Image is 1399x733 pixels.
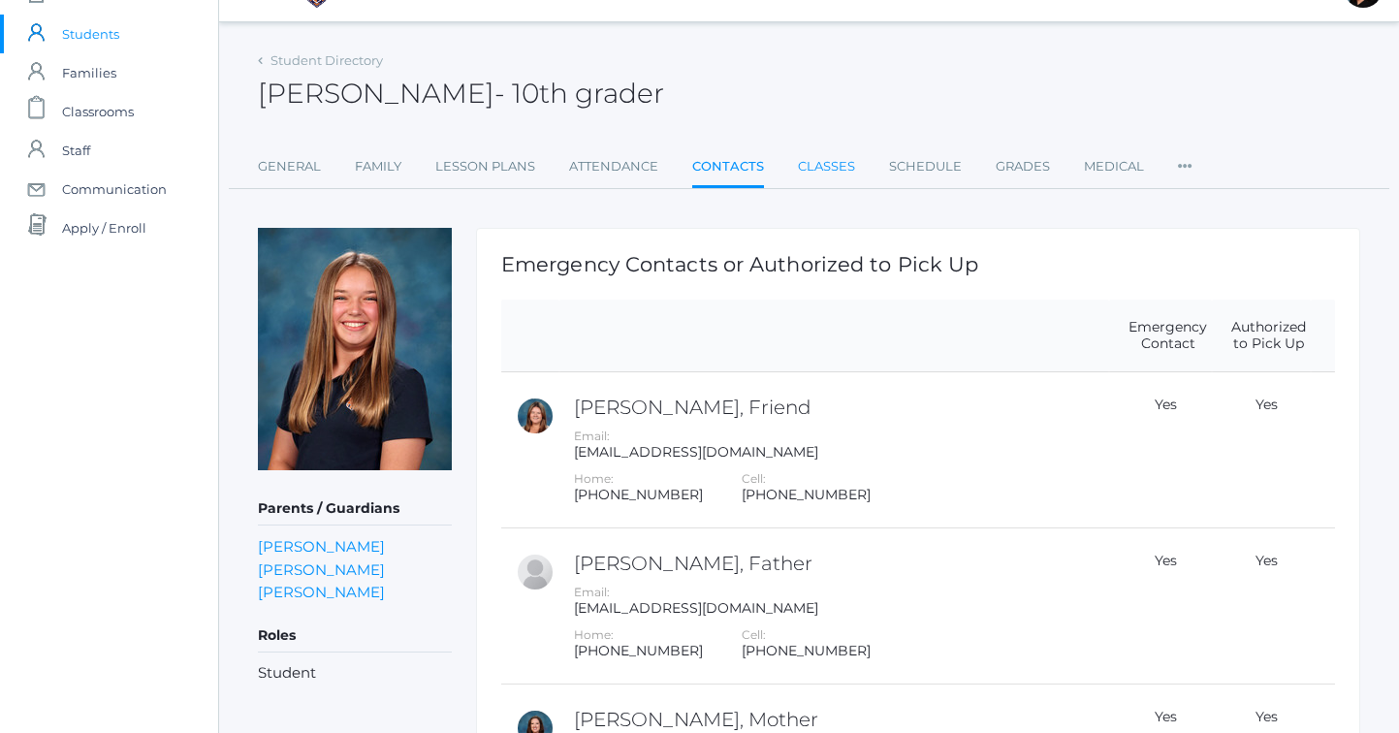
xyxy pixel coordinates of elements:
div: [PHONE_NUMBER] [742,643,871,659]
td: Yes [1109,528,1212,685]
th: Emergency Contact [1109,300,1212,372]
th: Authorized to Pick Up [1212,300,1311,372]
td: Yes [1212,528,1311,685]
label: Email: [574,429,610,443]
h2: [PERSON_NAME], Father [574,553,1104,574]
div: [EMAIL_ADDRESS][DOMAIN_NAME] [574,444,1104,461]
span: Families [62,53,116,92]
div: [PHONE_NUMBER] [574,487,703,503]
div: Cheri Carey [516,397,555,435]
label: Cell: [742,471,766,486]
div: Scott Watters [516,553,555,591]
li: Student [258,662,452,685]
span: Communication [62,170,167,208]
a: Family [355,147,401,186]
a: Contacts [692,147,764,189]
a: Medical [1084,147,1144,186]
div: [PHONE_NUMBER] [742,487,871,503]
a: Lesson Plans [435,147,535,186]
a: Student Directory [270,52,383,68]
div: [PHONE_NUMBER] [574,643,703,659]
a: Attendance [569,147,658,186]
span: Classrooms [62,92,134,131]
td: Yes [1109,372,1212,528]
td: Yes [1212,372,1311,528]
a: Grades [996,147,1050,186]
h2: [PERSON_NAME] [258,79,664,109]
h5: Roles [258,620,452,653]
h1: Emergency Contacts or Authorized to Pick Up [501,253,1335,275]
a: [PERSON_NAME] [258,537,385,556]
h2: [PERSON_NAME], Mother [574,709,1104,730]
label: Email: [574,585,610,599]
span: Students [62,15,119,53]
span: - 10th grader [494,77,664,110]
h2: [PERSON_NAME], Friend [574,397,1104,418]
label: Cell: [742,627,766,642]
div: [EMAIL_ADDRESS][DOMAIN_NAME] [574,600,1104,617]
span: Staff [62,131,90,170]
a: Classes [798,147,855,186]
a: [PERSON_NAME] [258,560,385,579]
span: Apply / Enroll [62,208,146,247]
img: Abigail Watters [258,228,452,470]
h5: Parents / Guardians [258,493,452,526]
label: Home: [574,627,614,642]
a: General [258,147,321,186]
label: Home: [574,471,614,486]
a: Schedule [889,147,962,186]
a: [PERSON_NAME] [258,583,385,601]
